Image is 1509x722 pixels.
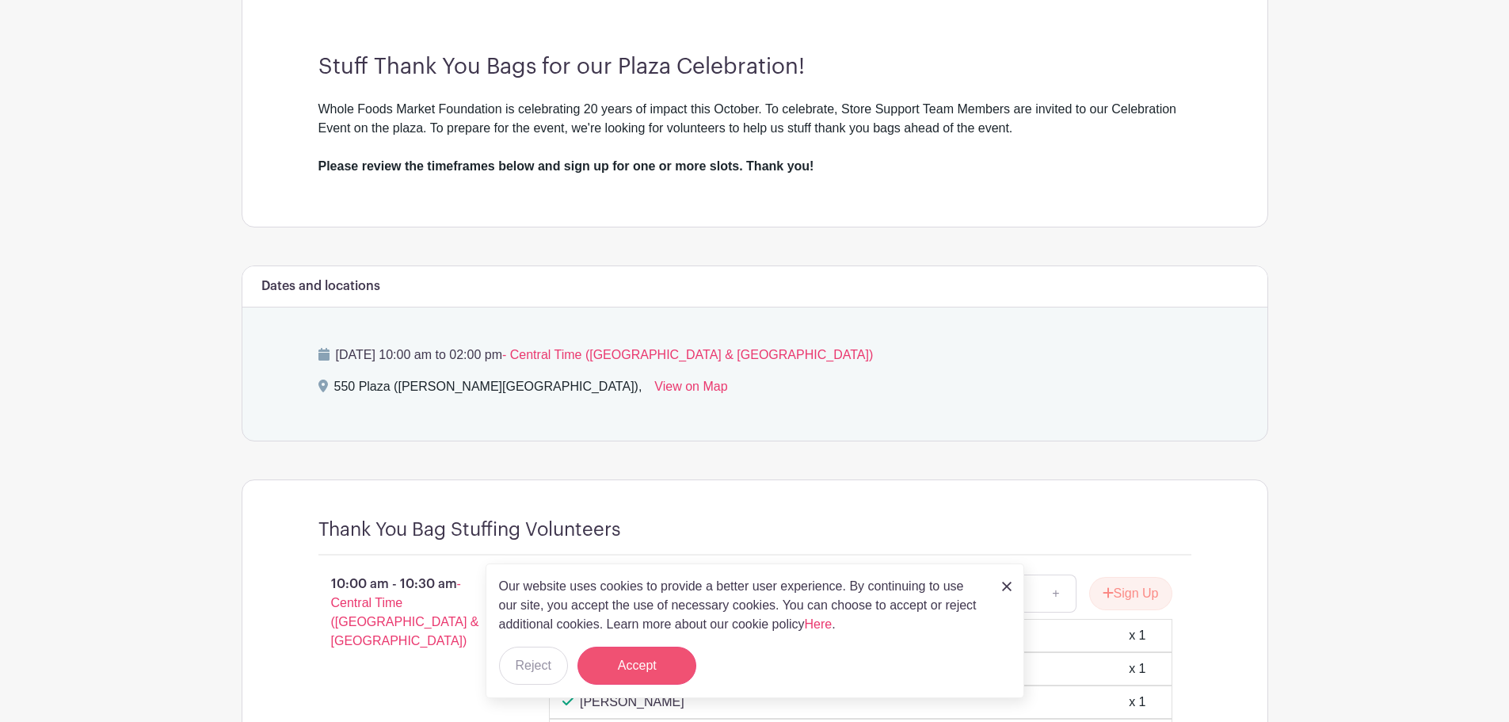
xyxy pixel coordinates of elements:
p: Our website uses cookies to provide a better user experience. By continuing to use our site, you ... [499,577,985,634]
h4: Thank You Bag Stuffing Volunteers [318,518,621,541]
div: 550 Plaza ([PERSON_NAME][GEOGRAPHIC_DATA]), [334,377,642,403]
span: - Central Time ([GEOGRAPHIC_DATA] & [GEOGRAPHIC_DATA]) [502,348,873,361]
strong: Please review the timeframes below and sign up for one or more slots. Thank you! [318,159,814,173]
div: x 1 [1129,626,1145,645]
h3: Stuff Thank You Bags for our Plaza Celebration! [318,54,1191,81]
p: [DATE] 10:00 am to 02:00 pm [318,346,1191,365]
h6: Dates and locations [261,279,380,294]
a: View on Map [654,377,727,403]
p: 10:00 am - 10:30 am [293,568,524,657]
div: x 1 [1129,693,1145,712]
a: + [1036,575,1076,613]
button: Sign Up [1089,577,1172,610]
a: Here [805,617,833,631]
img: close_button-5f87c8562297e5c2d7936805f587ecaba9071eb48480494691a3f1689db116b3.svg [1002,582,1012,591]
span: - Central Time ([GEOGRAPHIC_DATA] & [GEOGRAPHIC_DATA]) [331,577,479,648]
p: [PERSON_NAME] [580,693,684,712]
div: Whole Foods Market Foundation is celebrating 20 years of impact this October. To celebrate, Store... [318,100,1191,176]
div: x 1 [1129,659,1145,678]
button: Reject [499,647,568,685]
button: Accept [577,647,696,685]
